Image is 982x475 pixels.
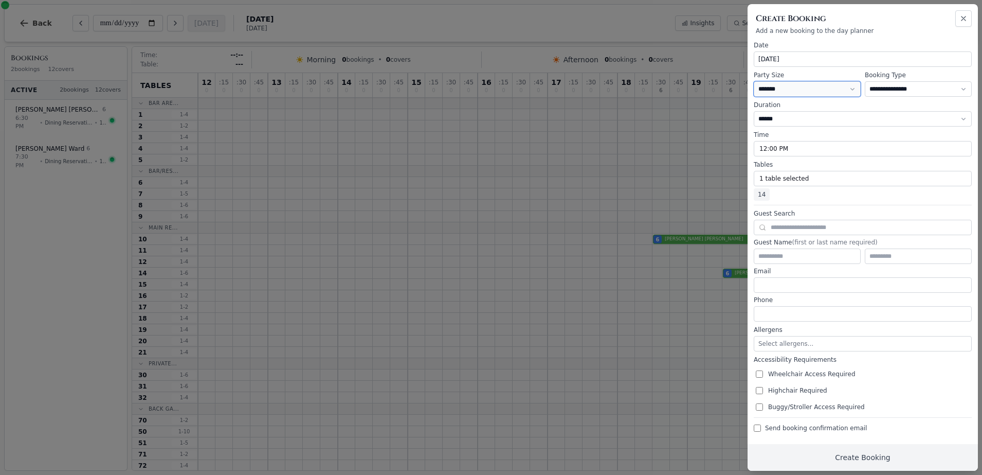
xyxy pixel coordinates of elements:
label: Party Size [754,71,861,79]
label: Booking Type [865,71,972,79]
button: Select allergens... [754,336,972,351]
span: (first or last name required) [792,239,877,246]
button: 12:00 PM [754,141,972,156]
label: Phone [754,296,972,304]
button: [DATE] [754,51,972,67]
input: Send booking confirmation email [754,425,761,432]
label: Guest Search [754,209,972,218]
label: Allergens [754,326,972,334]
input: Highchair Required [756,387,763,394]
label: Guest Name [754,238,972,247]
label: Email [754,267,972,275]
span: Send booking confirmation email [765,424,867,432]
span: Select allergens... [758,340,813,347]
input: Wheelchair Access Required [756,371,763,378]
button: 1 table selected [754,171,972,186]
label: Date [754,41,972,49]
label: Duration [754,101,972,109]
label: Time [754,131,972,139]
button: Create Booking [748,444,978,471]
span: Buggy/Stroller Access Required [768,403,865,411]
label: Tables [754,161,972,169]
input: Buggy/Stroller Access Required [756,403,763,411]
span: 14 [754,188,770,201]
h2: Create Booking [756,12,970,25]
span: Wheelchair Access Required [768,370,856,378]
span: Highchair Required [768,386,827,395]
label: Accessibility Requirements [754,356,972,364]
p: Add a new booking to the day planner [756,27,970,35]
